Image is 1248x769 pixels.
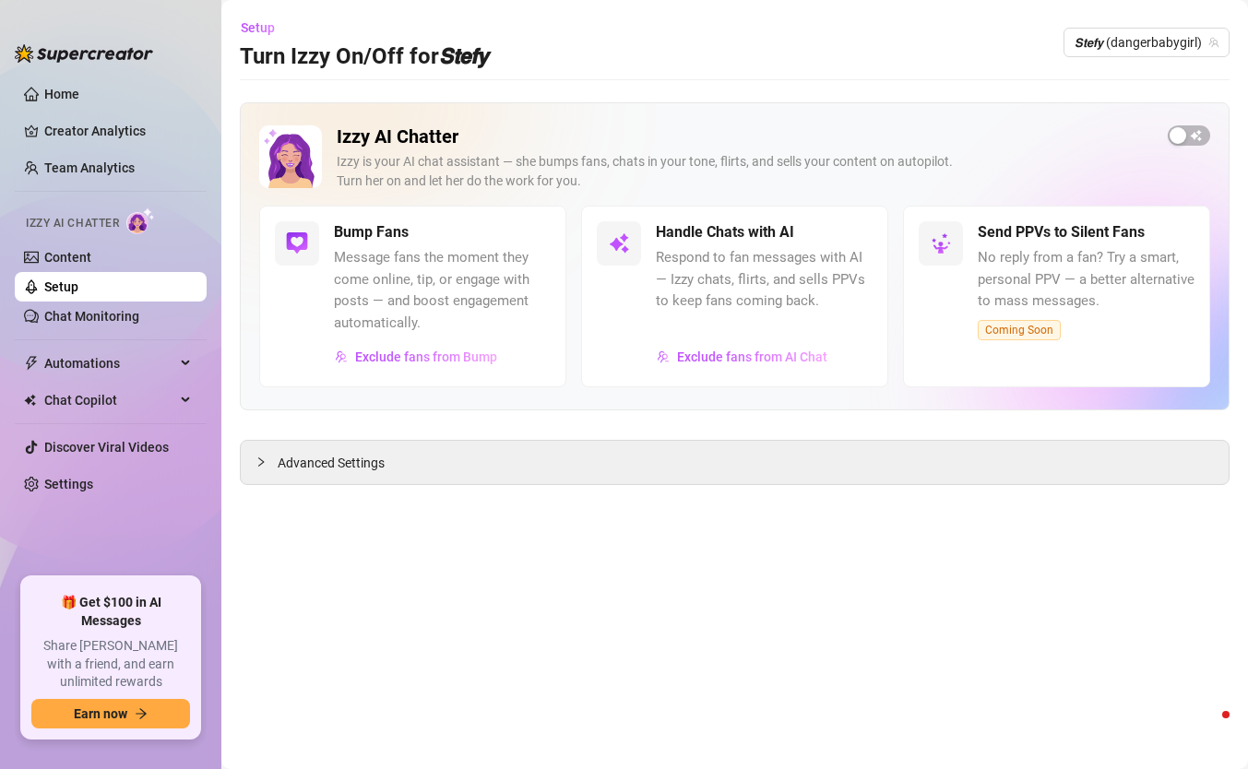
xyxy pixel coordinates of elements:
div: collapsed [256,452,278,472]
span: Exclude fans from Bump [355,349,497,364]
h3: Turn Izzy On/Off for 𝙎𝙩𝙚𝙛𝙮 [240,42,488,72]
a: Home [44,87,79,101]
h5: Send PPVs to Silent Fans [978,221,1145,243]
span: Message fans the moment they come online, tip, or engage with posts — and boost engagement automa... [334,247,551,334]
a: Team Analytics [44,160,135,175]
img: svg%3e [335,350,348,363]
span: Respond to fan messages with AI — Izzy chats, flirts, and sells PPVs to keep fans coming back. [656,247,873,313]
button: Exclude fans from AI Chat [656,342,828,372]
span: Chat Copilot [44,385,175,415]
span: arrow-right [135,707,148,720]
h5: Bump Fans [334,221,409,243]
span: thunderbolt [24,356,39,371]
img: svg%3e [657,350,670,363]
h2: Izzy AI Chatter [337,125,1153,148]
span: Advanced Settings [278,453,385,473]
span: No reply from a fan? Try a smart, personal PPV — a better alternative to mass messages. [978,247,1195,313]
span: team [1208,37,1219,48]
div: Izzy is your AI chat assistant — she bumps fans, chats in your tone, flirts, and sells your conte... [337,152,1153,191]
a: Creator Analytics [44,116,192,146]
img: svg%3e [286,232,308,254]
button: Earn nowarrow-right [31,699,190,728]
span: Exclude fans from AI Chat [677,349,827,364]
img: svg%3e [608,232,630,254]
span: 𝙎𝙩𝙚𝙛𝙮 (dangerbabygirl) [1075,29,1218,56]
img: AI Chatter [126,207,155,234]
a: Settings [44,477,93,491]
span: Automations [44,349,175,378]
img: Chat Copilot [24,394,36,407]
img: logo-BBDzfeDw.svg [15,44,153,63]
img: Izzy AI Chatter [259,125,322,188]
span: collapsed [256,456,267,467]
a: Content [44,250,91,265]
span: Share [PERSON_NAME] with a friend, and earn unlimited rewards [31,637,190,692]
button: Exclude fans from Bump [334,342,498,372]
button: Setup [240,13,290,42]
span: 🎁 Get $100 in AI Messages [31,594,190,630]
a: Setup [44,279,78,294]
span: Earn now [74,706,127,721]
iframe: Intercom live chat [1185,706,1230,751]
img: svg%3e [930,232,952,254]
a: Discover Viral Videos [44,440,169,455]
span: Izzy AI Chatter [26,215,119,232]
a: Chat Monitoring [44,309,139,324]
span: Coming Soon [978,320,1061,340]
span: Setup [241,20,275,35]
h5: Handle Chats with AI [656,221,794,243]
